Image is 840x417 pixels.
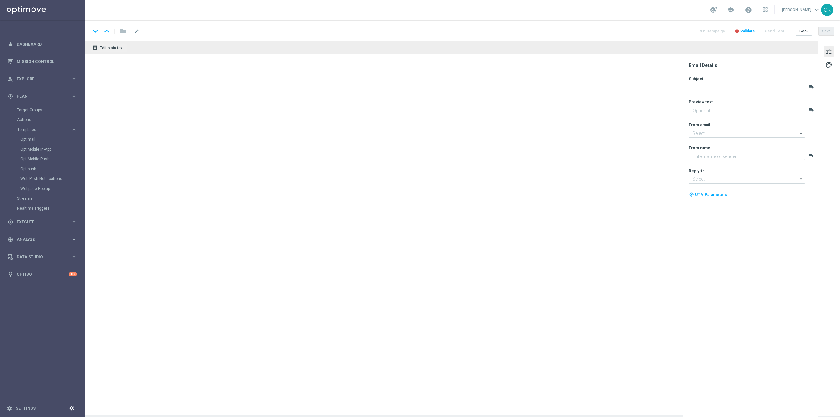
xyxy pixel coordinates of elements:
button: Mission Control [7,59,77,64]
span: keyboard_arrow_down [813,6,820,13]
button: playlist_add [809,107,814,112]
label: From email [689,122,710,128]
div: Optibot [8,265,77,283]
i: keyboard_arrow_right [71,127,77,133]
a: Web Push Notifications [20,176,68,181]
div: Analyze [8,237,71,242]
a: Dashboard [17,35,77,53]
span: Execute [17,220,71,224]
button: gps_fixed Plan keyboard_arrow_right [7,94,77,99]
span: tune [825,48,832,56]
div: Optimail [20,135,85,144]
button: Back [796,27,812,36]
div: Optipush [20,164,85,174]
span: Templates [17,128,64,132]
div: Templates [17,125,85,194]
span: UTM Parameters [695,192,727,197]
a: OptiMobile Push [20,156,68,162]
div: Execute [8,219,71,225]
i: track_changes [8,237,13,242]
a: Optimail [20,137,68,142]
div: +10 [69,272,77,276]
button: lightbulb Optibot +10 [7,272,77,277]
span: Explore [17,77,71,81]
a: Realtime Triggers [17,206,68,211]
i: error [735,29,739,33]
span: school [727,6,734,13]
button: playlist_add [809,153,814,158]
div: Target Groups [17,105,85,115]
a: Mission Control [17,53,77,70]
i: keyboard_arrow_right [71,254,77,260]
a: Optipush [20,166,68,172]
div: Templates [17,128,71,132]
button: tune [824,46,834,57]
a: OptiMobile In-App [20,147,68,152]
div: Plan [8,94,71,99]
div: Mission Control [8,53,77,70]
button: equalizer Dashboard [7,42,77,47]
i: arrow_drop_down [798,129,805,137]
div: Dashboard [8,35,77,53]
i: arrow_drop_down [798,175,805,183]
span: Analyze [17,238,71,241]
i: keyboard_arrow_right [71,236,77,242]
i: keyboard_arrow_right [71,76,77,82]
div: Data Studio [8,254,71,260]
button: Data Studio keyboard_arrow_right [7,254,77,260]
i: settings [7,406,12,411]
label: Reply-to [689,168,705,174]
i: gps_fixed [8,94,13,99]
div: Webpage Pop-up [20,184,85,194]
span: mode_edit [134,28,140,34]
a: Settings [16,407,36,410]
span: Validate [740,29,755,33]
label: From name [689,145,710,151]
button: playlist_add [809,84,814,89]
button: Save [818,27,834,36]
span: palette [825,61,832,69]
button: play_circle_outline Execute keyboard_arrow_right [7,219,77,225]
div: Web Push Notifications [20,174,85,184]
i: receipt [92,45,97,50]
i: keyboard_arrow_right [71,219,77,225]
button: error Validate [734,27,756,36]
div: Actions [17,115,85,125]
div: OptiMobile Push [20,154,85,164]
label: Preview text [689,99,713,105]
i: my_location [689,192,694,197]
button: Templates keyboard_arrow_right [17,127,77,132]
span: Data Studio [17,255,71,259]
a: Optibot [17,265,69,283]
div: Email Details [689,62,817,68]
i: keyboard_arrow_right [71,93,77,99]
a: Actions [17,117,68,122]
span: Plan [17,94,71,98]
input: Select [689,175,805,184]
div: Explore [8,76,71,82]
i: keyboard_arrow_down [91,26,100,36]
button: palette [824,59,834,70]
a: Target Groups [17,107,68,113]
div: CR [821,4,833,16]
i: person_search [8,76,13,82]
div: OptiMobile In-App [20,144,85,154]
a: [PERSON_NAME]keyboard_arrow_down [781,5,821,15]
i: keyboard_arrow_up [102,26,112,36]
div: Realtime Triggers [17,203,85,213]
i: lightbulb [8,271,13,277]
span: Edit plain text [100,46,124,50]
button: person_search Explore keyboard_arrow_right [7,76,77,82]
a: Streams [17,196,68,201]
div: track_changes Analyze keyboard_arrow_right [7,237,77,242]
